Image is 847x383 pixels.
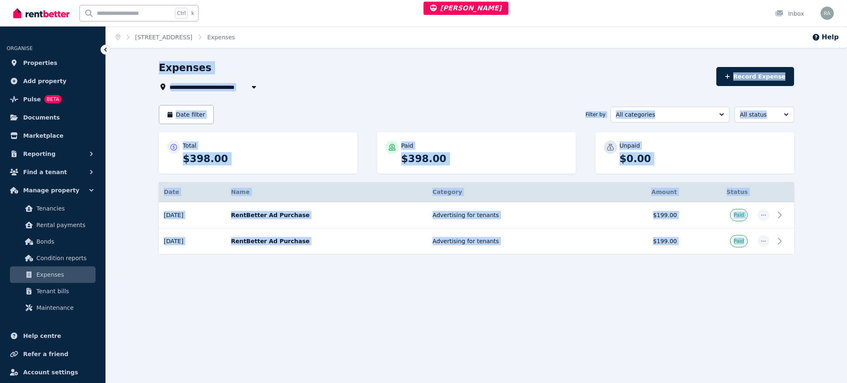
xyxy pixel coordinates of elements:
a: Documents [7,109,99,126]
nav: Breadcrumb [106,26,245,48]
span: Maintenance [36,303,92,313]
p: $398.00 [401,152,567,165]
button: All categories [610,107,730,122]
a: Account settings [7,364,99,381]
td: Advertising for tenants [428,228,601,254]
p: RentBetter Ad Purchase [231,211,422,219]
span: Add property [23,76,67,86]
span: Condition reports [36,253,92,263]
th: Category [428,182,601,202]
span: Tenancies [36,203,92,213]
td: $199.00 [601,202,682,228]
button: Record Expense [716,67,794,86]
span: Rental payments [36,220,92,230]
a: Tenancies [10,200,96,217]
th: Amount [601,182,682,202]
span: Pulse [23,94,41,104]
span: Expenses [36,270,92,280]
p: RentBetter Ad Purchase [231,237,422,245]
button: All status [735,107,794,122]
span: Ctrl [175,8,188,19]
span: Manage property [23,185,79,195]
span: Paid [734,212,744,218]
span: Account settings [23,367,78,377]
button: Find a tenant [7,164,99,180]
span: Documents [23,113,60,122]
span: k [191,10,194,17]
a: Refer a friend [7,346,99,362]
a: Maintenance [10,299,96,316]
th: Status [682,182,753,202]
a: Help centre [7,328,99,344]
p: Unpaid [620,141,640,150]
a: Tenant bills [10,283,96,299]
a: Properties [7,55,99,71]
span: [PERSON_NAME] [430,4,502,12]
span: ORGANISE [7,45,33,51]
a: Rental payments [10,217,96,233]
th: Date [159,182,226,202]
td: $199.00 [601,228,682,254]
span: All categories [616,110,713,119]
span: Help centre [23,331,61,341]
a: Condition reports [10,250,96,266]
button: Manage property [7,182,99,199]
span: Reporting [23,149,55,159]
td: Advertising for tenants [428,202,601,228]
td: [DATE] [159,202,226,228]
a: PulseBETA [7,91,99,108]
span: Filter by [586,111,605,118]
span: All status [740,110,777,119]
a: Expenses [10,266,96,283]
span: BETA [44,95,62,103]
td: [DATE] [159,228,226,254]
h1: Expenses [159,61,211,74]
button: Help [812,32,839,42]
p: $0.00 [620,152,786,165]
a: Bonds [10,233,96,250]
span: Tenant bills [36,286,92,296]
img: RentBetter [13,7,69,19]
div: Inbox [775,10,804,18]
p: Total [183,141,196,150]
a: Marketplace [7,127,99,144]
a: Add property [7,73,99,89]
span: Find a tenant [23,167,67,177]
span: Refer a friend [23,349,68,359]
a: [STREET_ADDRESS] [135,34,193,41]
button: Reporting [7,146,99,162]
span: Paid [734,238,744,244]
span: Bonds [36,237,92,247]
img: Rochelle Alvarez [821,7,834,20]
th: Name [226,182,427,202]
p: $398.00 [183,152,349,165]
p: Paid [401,141,413,150]
button: Date filter [159,105,214,124]
span: Marketplace [23,131,63,141]
span: Properties [23,58,57,68]
a: Expenses [207,34,235,41]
